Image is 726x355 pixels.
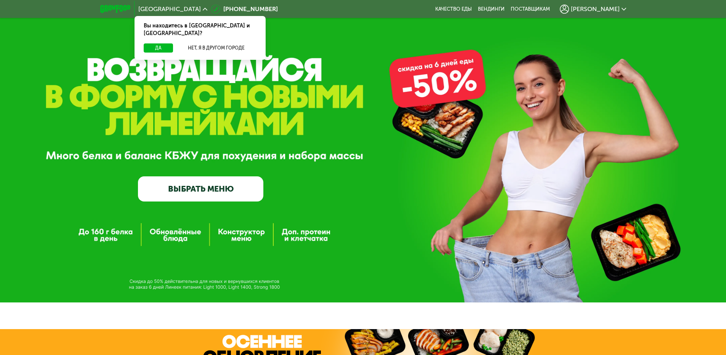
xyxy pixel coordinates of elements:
[511,6,550,12] div: поставщикам
[478,6,505,12] a: Вендинги
[138,6,201,12] span: [GEOGRAPHIC_DATA]
[135,16,266,43] div: Вы находитесь в [GEOGRAPHIC_DATA] и [GEOGRAPHIC_DATA]?
[176,43,256,53] button: Нет, я в другом городе
[138,176,263,201] a: ВЫБРАТЬ МЕНЮ
[435,6,472,12] a: Качество еды
[211,5,278,14] a: [PHONE_NUMBER]
[571,6,620,12] span: [PERSON_NAME]
[144,43,173,53] button: Да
